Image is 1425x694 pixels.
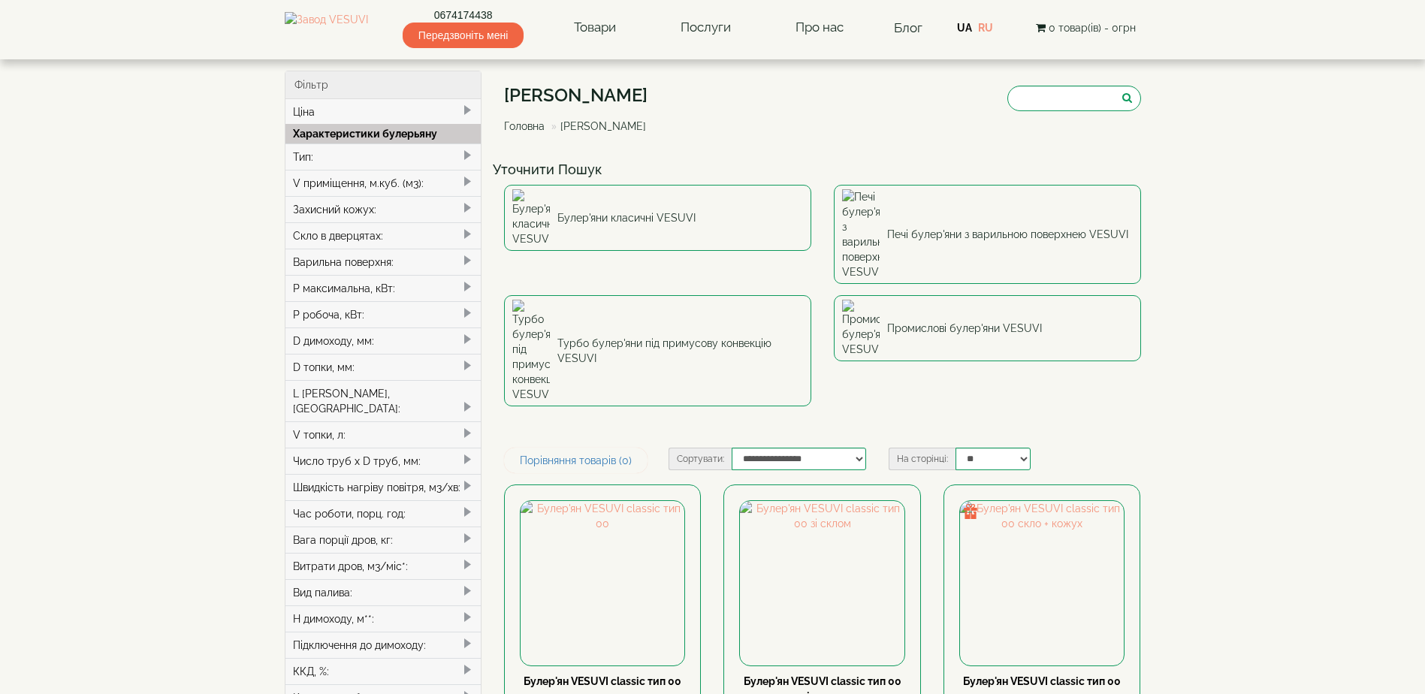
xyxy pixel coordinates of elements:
label: Сортувати: [669,448,732,470]
div: Варильна поверхня: [285,249,482,275]
a: Головна [504,120,545,132]
a: Порівняння товарів (0) [504,448,648,473]
div: Фільтр [285,71,482,99]
div: V топки, л: [285,421,482,448]
h4: Уточнити Пошук [493,162,1152,177]
a: Послуги [666,11,746,45]
div: P максимальна, кВт: [285,275,482,301]
a: 0674174438 [403,8,524,23]
a: RU [978,22,993,34]
a: Промислові булер'яни VESUVI Промислові булер'яни VESUVI [834,295,1141,361]
a: Печі булер'яни з варильною поверхнею VESUVI Печі булер'яни з варильною поверхнею VESUVI [834,185,1141,284]
a: Булер'ян VESUVI classic тип 00 [524,675,681,687]
li: [PERSON_NAME] [548,119,646,134]
a: Про нас [780,11,859,45]
img: Булер'яни класичні VESUVI [512,189,550,246]
div: ККД, %: [285,658,482,684]
div: Ціна [285,99,482,125]
img: Турбо булер'яни під примусову конвекцію VESUVI [512,300,550,402]
img: Завод VESUVI [285,12,368,44]
img: Булер'ян VESUVI classic тип 00 скло + кожух [960,501,1124,665]
div: H димоходу, м**: [285,605,482,632]
img: Промислові булер'яни VESUVI [842,300,880,357]
a: Турбо булер'яни під примусову конвекцію VESUVI Турбо булер'яни під примусову конвекцію VESUVI [504,295,811,406]
div: P робоча, кВт: [285,301,482,327]
a: Товари [559,11,631,45]
div: Захисний кожух: [285,196,482,222]
img: Булер'ян VESUVI classic тип 00 зі склом [740,501,904,665]
a: Блог [894,20,922,35]
img: Булер'ян VESUVI classic тип 00 [521,501,684,665]
a: Булер'яни класичні VESUVI Булер'яни класичні VESUVI [504,185,811,251]
div: Вид палива: [285,579,482,605]
a: UA [957,22,972,34]
div: Час роботи, порц. год: [285,500,482,527]
div: Скло в дверцятах: [285,222,482,249]
span: Передзвоніть мені [403,23,524,48]
div: D топки, мм: [285,354,482,380]
div: Вага порції дров, кг: [285,527,482,553]
button: 0 товар(ів) - 0грн [1031,20,1140,36]
div: L [PERSON_NAME], [GEOGRAPHIC_DATA]: [285,380,482,421]
label: На сторінці: [889,448,956,470]
div: Швидкість нагріву повітря, м3/хв: [285,474,482,500]
div: D димоходу, мм: [285,327,482,354]
h1: [PERSON_NAME] [504,86,657,105]
div: Число труб x D труб, мм: [285,448,482,474]
img: Печі булер'яни з варильною поверхнею VESUVI [842,189,880,279]
div: Витрати дров, м3/міс*: [285,553,482,579]
img: gift [963,504,978,519]
div: V приміщення, м.куб. (м3): [285,170,482,196]
div: Характеристики булерьяну [285,124,482,143]
span: 0 товар(ів) - 0грн [1049,22,1136,34]
div: Підключення до димоходу: [285,632,482,658]
div: Тип: [285,143,482,170]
